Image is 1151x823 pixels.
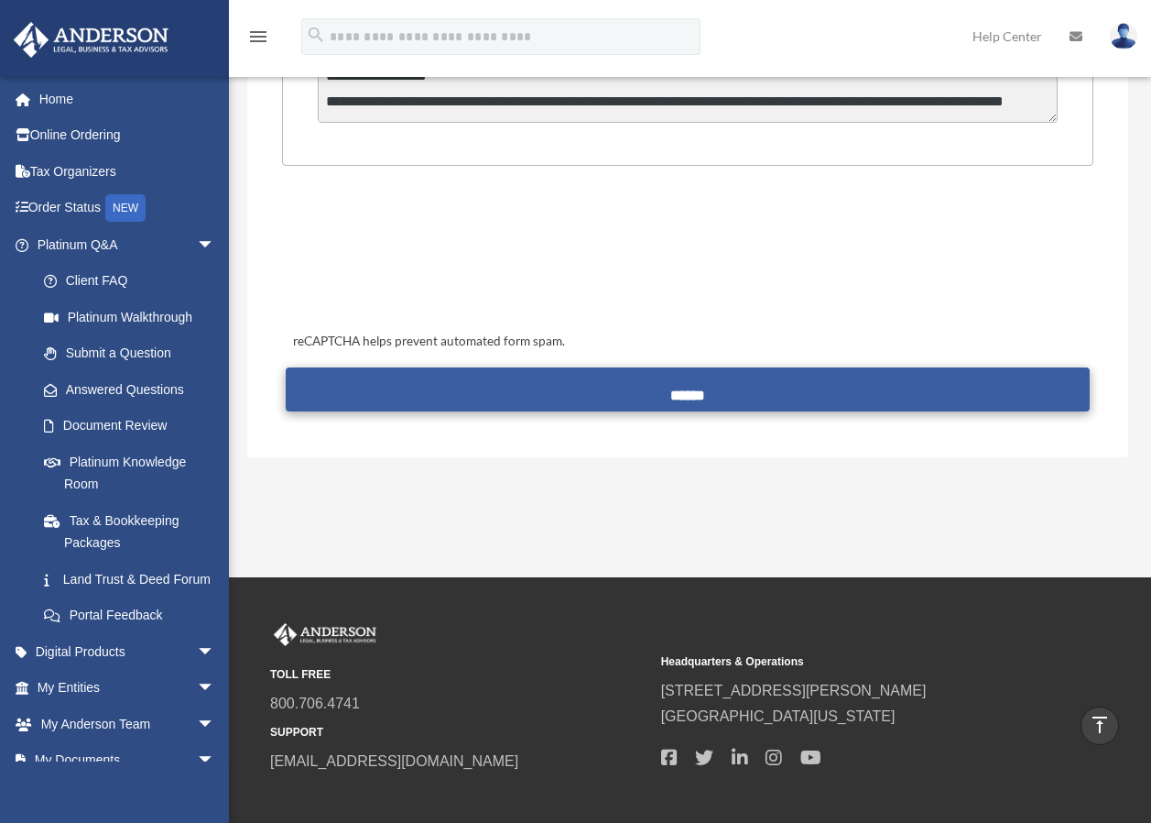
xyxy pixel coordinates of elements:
[270,753,518,769] a: [EMAIL_ADDRESS][DOMAIN_NAME]
[1080,707,1119,745] a: vertical_align_top
[26,598,243,634] a: Portal Feedback
[197,633,233,671] span: arrow_drop_down
[247,26,269,48] i: menu
[197,742,233,780] span: arrow_drop_down
[661,683,927,698] a: [STREET_ADDRESS][PERSON_NAME]
[306,25,326,45] i: search
[1110,23,1137,49] img: User Pic
[105,194,146,222] div: NEW
[13,670,243,707] a: My Entitiesarrow_drop_down
[26,299,243,335] a: Platinum Walkthrough
[270,665,648,685] small: TOLL FREE
[197,706,233,743] span: arrow_drop_down
[270,623,380,647] img: Anderson Advisors Platinum Portal
[26,502,243,561] a: Tax & Bookkeeping Packages
[1089,714,1111,736] i: vertical_align_top
[26,561,243,598] a: Land Trust & Deed Forum
[661,708,896,724] a: [GEOGRAPHIC_DATA][US_STATE]
[26,408,243,444] a: Document Review
[13,117,243,154] a: Online Ordering
[13,226,243,263] a: Platinum Q&Aarrow_drop_down
[247,32,269,48] a: menu
[270,723,648,742] small: SUPPORT
[270,696,360,711] a: 800.706.4741
[13,633,243,670] a: Digital Productsarrow_drop_down
[13,706,243,742] a: My Anderson Teamarrow_drop_down
[288,223,566,294] iframe: reCAPTCHA
[8,22,174,58] img: Anderson Advisors Platinum Portal
[26,335,233,372] a: Submit a Question
[197,670,233,708] span: arrow_drop_down
[13,81,243,117] a: Home
[13,190,243,227] a: Order StatusNEW
[13,153,243,190] a: Tax Organizers
[661,653,1039,672] small: Headquarters & Operations
[26,263,243,300] a: Client FAQ
[286,331,1089,353] div: reCAPTCHA helps prevent automated form spam.
[197,226,233,264] span: arrow_drop_down
[26,371,243,408] a: Answered Questions
[13,742,243,779] a: My Documentsarrow_drop_down
[26,444,243,502] a: Platinum Knowledge Room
